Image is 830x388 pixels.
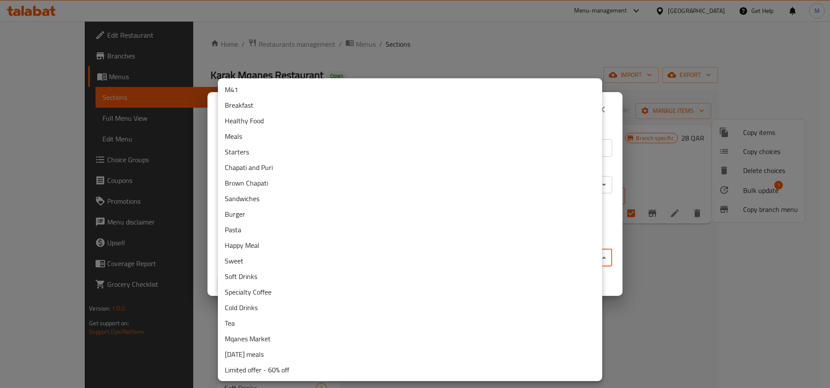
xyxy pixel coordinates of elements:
li: Tea [218,315,602,331]
li: Starters [218,144,602,160]
li: Mqanes Market [218,331,602,346]
li: Sandwiches [218,191,602,206]
li: Meals [218,128,602,144]
li: [DATE] meals [218,346,602,362]
li: Limited offer - 60% off [218,362,602,378]
li: Happy Meal [218,237,602,253]
li: M41 [218,82,602,97]
li: Soft Drinks [218,269,602,284]
li: Brown Chapati [218,175,602,191]
li: Cold Drinks [218,300,602,315]
li: Breakfast [218,97,602,113]
li: Burger [218,206,602,222]
li: Sweet [218,253,602,269]
li: Healthy Food [218,113,602,128]
li: Specialty Coffee [218,284,602,300]
li: Chapati and Puri [218,160,602,175]
li: Pasta [218,222,602,237]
